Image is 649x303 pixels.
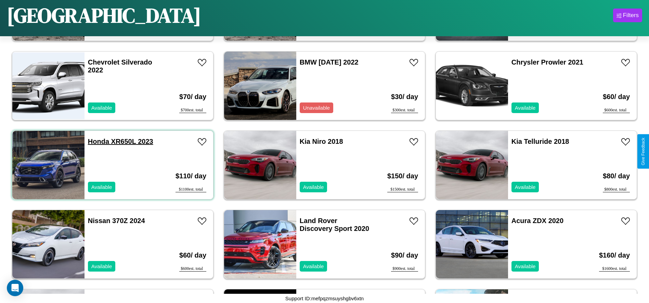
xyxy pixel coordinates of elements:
a: Land Rover Discovery Sport 2020 [300,217,369,232]
div: $ 1100 est. total [176,187,206,192]
a: Chevrolet Silverado 2022 [88,58,152,74]
p: Available [91,262,112,271]
div: $ 900 est. total [391,266,418,272]
div: $ 600 est. total [179,266,206,272]
a: Nissan 370Z 2024 [88,217,145,224]
div: Open Intercom Messenger [7,280,23,296]
h3: $ 150 / day [387,165,418,187]
h3: $ 110 / day [176,165,206,187]
div: $ 800 est. total [603,187,630,192]
h3: $ 90 / day [391,245,418,266]
div: $ 300 est. total [391,108,418,113]
p: Available [303,262,324,271]
p: Available [515,262,536,271]
div: Filters [623,12,639,19]
h3: $ 80 / day [603,165,630,187]
a: BMW [DATE] 2022 [300,58,359,66]
div: $ 1500 est. total [387,187,418,192]
p: Available [91,182,112,192]
h3: $ 60 / day [603,86,630,108]
h3: $ 60 / day [179,245,206,266]
h3: $ 30 / day [391,86,418,108]
a: Kia Niro 2018 [300,138,343,145]
p: Available [515,182,536,192]
p: Support ID: mefpqzmsuyshgbv6xtn [285,294,364,303]
button: Filters [613,9,642,22]
h1: [GEOGRAPHIC_DATA] [7,1,201,29]
div: $ 600 est. total [603,108,630,113]
a: Honda XR650L 2023 [88,138,153,145]
a: Kia Telluride 2018 [511,138,569,145]
div: $ 700 est. total [179,108,206,113]
a: Acura ZDX 2020 [511,217,563,224]
p: Available [515,103,536,112]
p: Available [303,182,324,192]
div: $ 1600 est. total [599,266,630,272]
p: Unavailable [303,103,330,112]
h3: $ 70 / day [179,86,206,108]
p: Available [91,103,112,112]
h3: $ 160 / day [599,245,630,266]
a: Chrysler Prowler 2021 [511,58,583,66]
div: Give Feedback [641,138,646,165]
